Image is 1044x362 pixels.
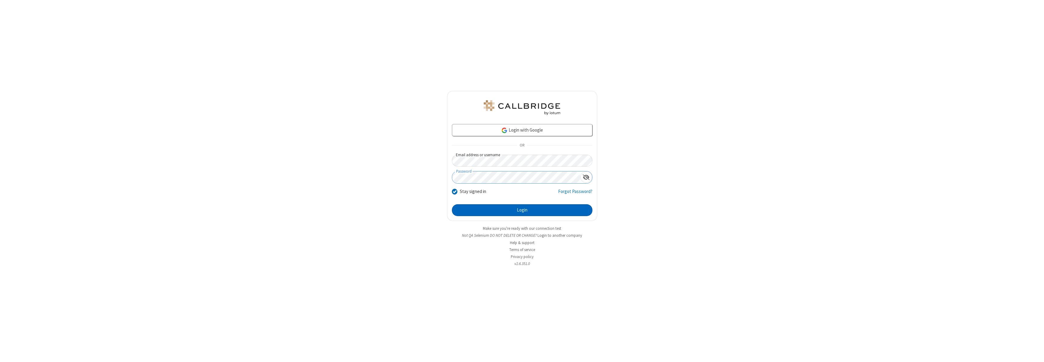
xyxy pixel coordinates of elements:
[509,247,535,252] a: Terms of service
[537,233,582,238] button: Login to another company
[447,261,597,267] li: v2.6.351.0
[483,100,561,115] img: QA Selenium DO NOT DELETE OR CHANGE
[452,155,592,167] input: Email address or username
[501,127,508,134] img: google-icon.png
[511,254,534,259] a: Privacy policy
[580,171,592,183] div: Show password
[510,240,534,245] a: Help & support
[452,171,580,183] input: Password
[447,233,597,238] li: Not QA Selenium DO NOT DELETE OR CHANGE?
[558,188,592,200] a: Forgot Password?
[460,188,486,195] label: Stay signed in
[483,226,561,231] a: Make sure you're ready with our connection test
[452,204,592,216] button: Login
[452,124,592,136] a: Login with Google
[517,141,527,150] span: OR
[1029,346,1039,358] iframe: Chat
